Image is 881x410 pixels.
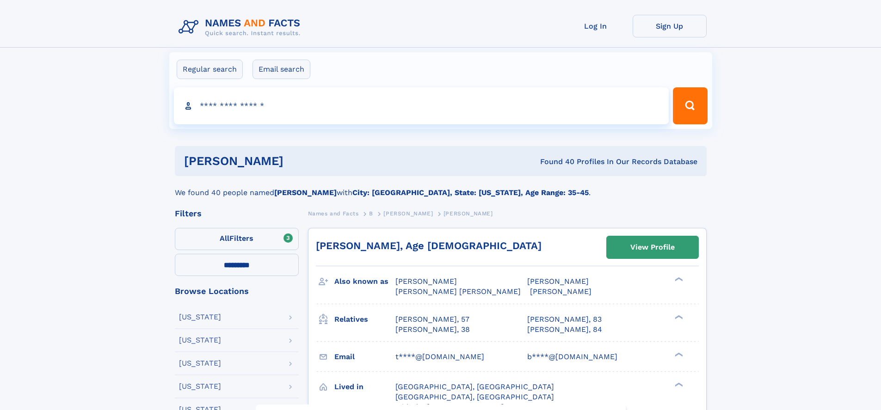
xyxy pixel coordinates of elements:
[175,176,707,198] div: We found 40 people named with .
[395,287,521,296] span: [PERSON_NAME] [PERSON_NAME]
[179,313,221,321] div: [US_STATE]
[177,60,243,79] label: Regular search
[175,15,308,40] img: Logo Names and Facts
[334,274,395,289] h3: Also known as
[527,277,589,286] span: [PERSON_NAME]
[308,208,359,219] a: Names and Facts
[530,287,591,296] span: [PERSON_NAME]
[334,379,395,395] h3: Lived in
[630,237,675,258] div: View Profile
[607,236,698,258] a: View Profile
[369,208,373,219] a: B
[274,188,337,197] b: [PERSON_NAME]
[253,60,310,79] label: Email search
[559,15,633,37] a: Log In
[220,234,229,243] span: All
[175,287,299,295] div: Browse Locations
[395,382,554,391] span: [GEOGRAPHIC_DATA], [GEOGRAPHIC_DATA]
[316,240,542,251] a: [PERSON_NAME], Age [DEMOGRAPHIC_DATA]
[395,392,554,401] span: [GEOGRAPHIC_DATA], [GEOGRAPHIC_DATA]
[179,383,221,390] div: [US_STATE]
[395,314,469,324] a: [PERSON_NAME], 57
[673,87,707,124] button: Search Button
[672,351,684,357] div: ❯
[184,155,412,167] h1: [PERSON_NAME]
[395,277,457,286] span: [PERSON_NAME]
[672,276,684,282] div: ❯
[383,208,433,219] a: [PERSON_NAME]
[175,228,299,250] label: Filters
[174,87,669,124] input: search input
[383,210,433,217] span: [PERSON_NAME]
[527,314,602,324] a: [PERSON_NAME], 83
[334,312,395,327] h3: Relatives
[672,381,684,387] div: ❯
[175,209,299,218] div: Filters
[633,15,707,37] a: Sign Up
[527,324,602,335] a: [PERSON_NAME], 84
[179,360,221,367] div: [US_STATE]
[412,157,697,167] div: Found 40 Profiles In Our Records Database
[352,188,589,197] b: City: [GEOGRAPHIC_DATA], State: [US_STATE], Age Range: 35-45
[395,324,470,335] a: [PERSON_NAME], 38
[672,314,684,320] div: ❯
[369,210,373,217] span: B
[179,337,221,344] div: [US_STATE]
[444,210,493,217] span: [PERSON_NAME]
[334,349,395,365] h3: Email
